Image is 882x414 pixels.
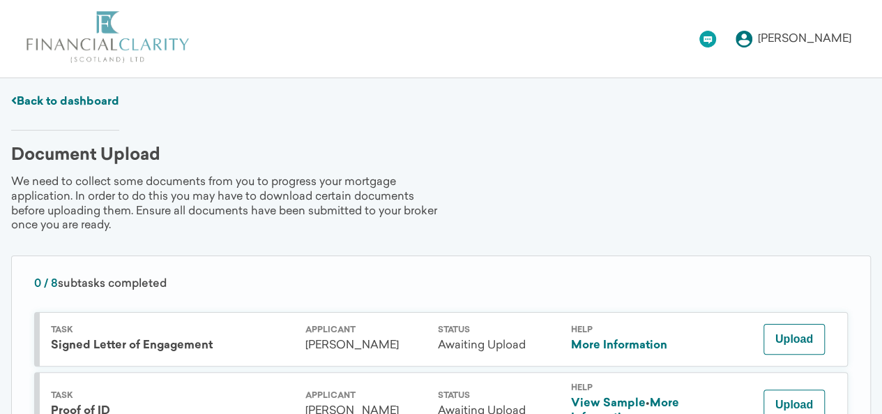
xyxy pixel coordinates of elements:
img: logo [25,11,190,64]
div: subtasks completed [34,279,848,290]
div: Applicant [305,392,427,400]
div: [PERSON_NAME] [758,34,851,45]
div: Applicant [305,326,427,334]
div: [PERSON_NAME] [305,339,427,353]
div: Task [51,392,294,400]
div: Awaiting Upload [438,339,559,353]
div: Help [570,326,692,334]
div: We need to collect some documents from you to progress your mortgage application. In order to do ... [11,175,441,233]
div: Signed Letter of Engagement [51,339,294,353]
div: Status [438,392,559,400]
a: More Information [570,340,667,351]
div: Document Upload [11,147,160,164]
div: Status [438,326,559,334]
a: Back to dashboard [11,96,119,108]
div: Help [570,384,692,392]
button: Upload [763,324,825,355]
div: Task [51,326,294,334]
a: View Sample [570,398,645,409]
span: 0 / 8 [34,279,58,290]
